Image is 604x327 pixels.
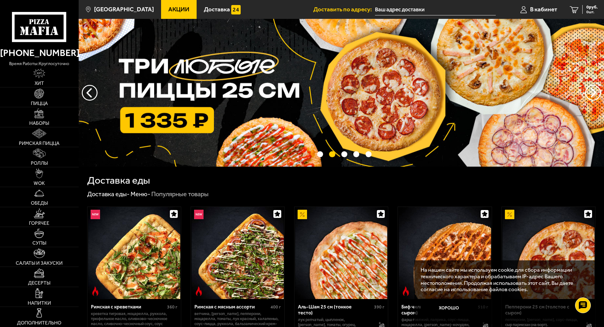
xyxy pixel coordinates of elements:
[317,151,323,157] button: точки переключения
[151,190,209,198] div: Популярные товары
[87,190,130,198] a: Доставка еды-
[298,210,307,219] img: Акционный
[87,207,181,299] a: НовинкаОстрое блюдоРимская с креветками
[91,210,100,219] img: Новинка
[271,304,281,310] span: 400 г
[191,207,284,299] a: НовинкаОстрое блюдоРимская с мясным ассорти
[375,4,496,15] input: Ваш адрес доставки
[31,161,48,166] span: Роллы
[295,207,387,299] img: Аль-Шам 25 см (тонкое тесто)
[401,304,476,316] div: Биф чили 25 см (толстое с сыром)
[35,81,44,86] span: Хит
[17,320,61,325] span: Дополнительно
[341,151,347,157] button: точки переключения
[31,101,48,106] span: Пицца
[204,6,230,12] span: Доставка
[586,10,598,14] span: 0 шт.
[194,210,204,219] img: Новинка
[298,304,372,316] div: Аль-Шам 25 см (тонкое тесто)
[131,190,150,198] a: Меню-
[586,5,598,9] span: 0 руб.
[91,304,165,310] div: Римская с креветками
[231,5,241,14] img: 15daf4d41897b9f0e9f617042186c801.svg
[91,286,100,296] img: Острое блюдо
[167,304,177,310] span: 360 г
[530,6,557,12] span: В кабинет
[16,261,63,266] span: Салаты и закуски
[28,280,50,285] span: Десерты
[421,267,585,293] p: На нашем сайте мы используем cookie для сбора информации технического характера и обрабатываем IP...
[502,207,595,299] img: Пепперони 25 см (толстое с сыром)
[585,85,601,101] button: предыдущий
[32,241,46,246] span: Супы
[29,121,49,126] span: Наборы
[398,207,491,299] a: Острое блюдоБиф чили 25 см (толстое с сыром)
[194,286,204,296] img: Острое блюдо
[88,207,180,299] img: Римская с креветками
[353,151,359,157] button: точки переключения
[313,6,375,12] span: Доставить по адресу:
[87,175,150,185] h1: Доставка еды
[192,207,284,299] img: Римская с мясным ассорти
[366,151,372,157] button: точки переключения
[194,304,269,310] div: Римская с мясным ассорти
[401,286,411,296] img: Острое блюдо
[94,6,154,12] span: [GEOGRAPHIC_DATA]
[505,210,514,219] img: Акционный
[19,141,59,146] span: Римская пицца
[374,304,384,310] span: 390 г
[34,181,45,186] span: WOK
[294,207,388,299] a: АкционныйАль-Шам 25 см (тонкое тесто)
[82,85,98,101] button: следующий
[29,221,49,226] span: Горячее
[31,201,48,206] span: Обеды
[28,301,51,306] span: Напитки
[502,207,595,299] a: АкционныйПепперони 25 см (толстое с сыром)
[421,299,477,318] button: Хорошо
[399,207,491,299] img: Биф чили 25 см (толстое с сыром)
[329,151,335,157] button: точки переключения
[168,6,189,12] span: Акции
